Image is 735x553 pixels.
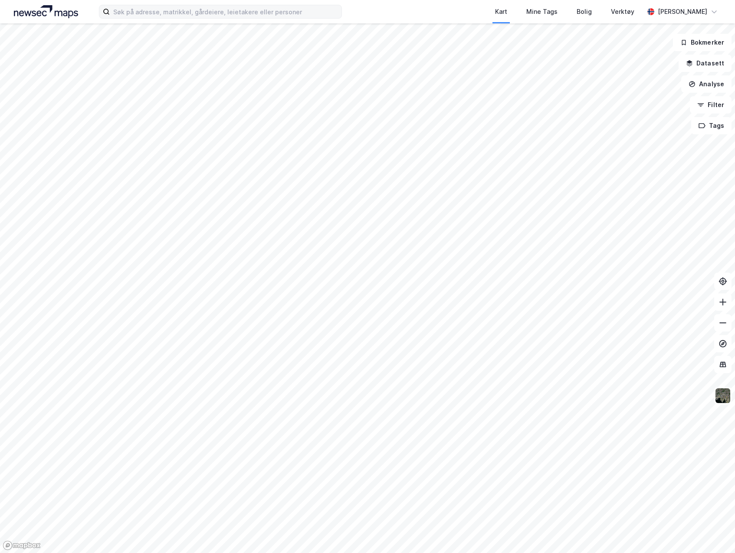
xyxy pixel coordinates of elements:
button: Bokmerker [673,34,732,51]
button: Analyse [681,75,732,93]
button: Filter [690,96,732,114]
div: [PERSON_NAME] [658,7,707,17]
button: Datasett [679,55,732,72]
img: logo.a4113a55bc3d86da70a041830d287a7e.svg [14,5,78,18]
div: Mine Tags [526,7,558,17]
iframe: Chat Widget [692,511,735,553]
div: Bolig [577,7,592,17]
div: Kart [495,7,507,17]
img: 9k= [715,387,731,404]
a: Mapbox homepage [3,540,41,550]
button: Tags [691,117,732,134]
div: Verktøy [611,7,634,17]
input: Søk på adresse, matrikkel, gårdeiere, leietakere eller personer [110,5,341,18]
